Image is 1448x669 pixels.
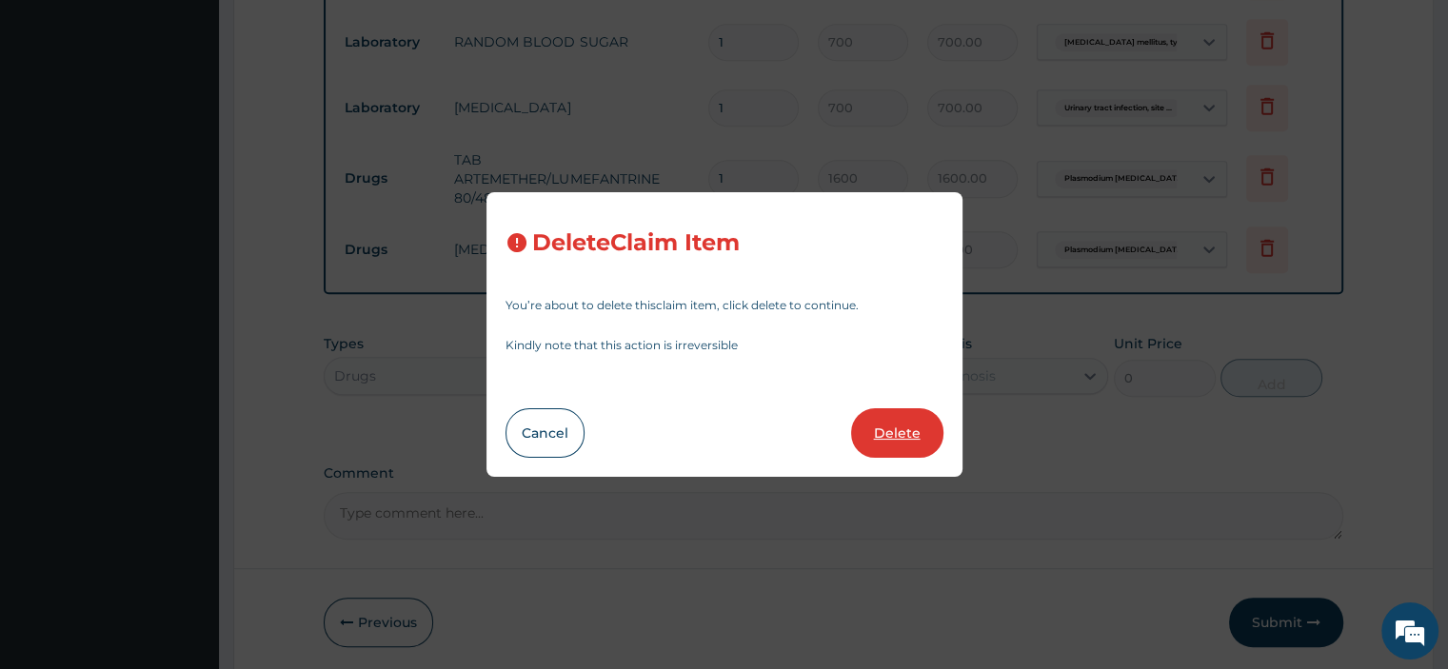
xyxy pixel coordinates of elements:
div: Minimize live chat window [312,10,358,55]
button: Delete [851,408,943,458]
p: Kindly note that this action is irreversible [506,340,943,351]
h3: Delete Claim Item [532,230,740,256]
span: We're online! [110,208,263,401]
div: Chat with us now [99,107,320,131]
textarea: Type your message and hit 'Enter' [10,458,363,524]
p: You’re about to delete this claim item , click delete to continue. [506,300,943,311]
button: Cancel [506,408,585,458]
img: d_794563401_company_1708531726252_794563401 [35,95,77,143]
